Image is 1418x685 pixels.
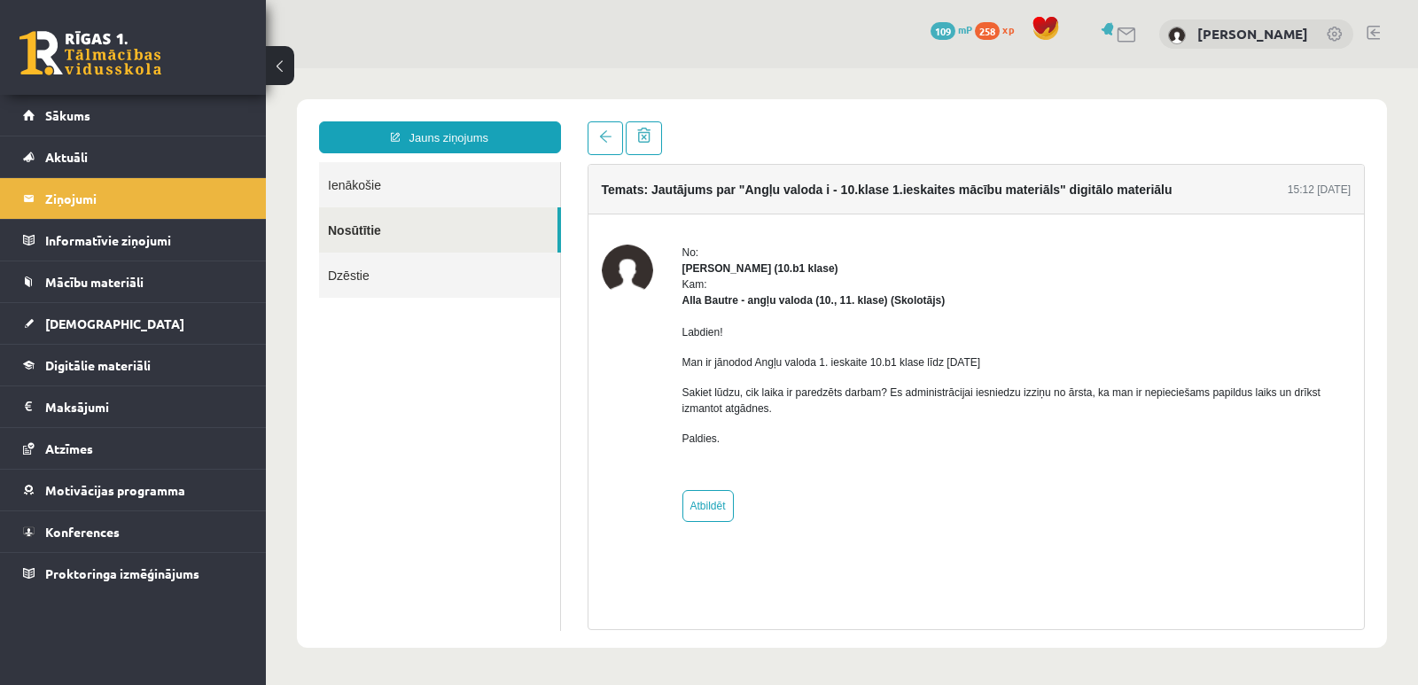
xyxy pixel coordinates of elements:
[19,31,161,75] a: Rīgas 1. Tālmācības vidusskola
[1002,22,1014,36] span: xp
[336,114,907,128] h4: Temats: Jautājums par "Angļu valoda i - 10.klase 1.ieskaites mācību materiāls" digitālo materiālu
[23,428,244,469] a: Atzīmes
[417,176,1086,192] div: No:
[45,149,88,165] span: Aktuāli
[417,226,680,238] strong: Alla Bautre - angļu valoda (10., 11. klase) (Skolotājs)
[23,261,244,302] a: Mācību materiāli
[23,470,244,510] a: Motivācijas programma
[53,184,294,230] a: Dzēstie
[45,440,93,456] span: Atzīmes
[23,136,244,177] a: Aktuāli
[23,220,244,261] a: Informatīvie ziņojumi
[1168,27,1186,44] img: Amālija Gabrene
[45,357,151,373] span: Digitālie materiāli
[45,386,244,427] legend: Maksājumi
[417,256,1086,272] p: Labdien!
[23,95,244,136] a: Sākums
[53,53,295,85] a: Jauns ziņojums
[45,565,199,581] span: Proktoringa izmēģinājums
[45,220,244,261] legend: Informatīvie ziņojumi
[975,22,1000,40] span: 258
[417,422,468,454] a: Atbildēt
[45,274,144,290] span: Mācību materiāli
[417,194,573,206] strong: [PERSON_NAME] (10.b1 klase)
[23,178,244,219] a: Ziņojumi
[45,315,184,331] span: [DEMOGRAPHIC_DATA]
[931,22,972,36] a: 109 mP
[417,316,1086,348] p: Sakiet lūdzu, cik laika ir paredzēts darbam? Es administrācijai iesniedzu izziņu no ārsta, ka man...
[23,386,244,427] a: Maksājumi
[23,303,244,344] a: [DEMOGRAPHIC_DATA]
[45,178,244,219] legend: Ziņojumi
[23,553,244,594] a: Proktoringa izmēģinājums
[45,107,90,123] span: Sākums
[417,286,1086,302] p: Man ir jānodod Angļu valoda 1. ieskaite 10.b1 klase līdz [DATE]
[23,511,244,552] a: Konferences
[931,22,955,40] span: 109
[336,176,387,228] img: Amālija Gabrene
[45,524,120,540] span: Konferences
[1022,113,1085,129] div: 15:12 [DATE]
[975,22,1023,36] a: 258 xp
[45,482,185,498] span: Motivācijas programma
[1197,25,1308,43] a: [PERSON_NAME]
[53,139,292,184] a: Nosūtītie
[958,22,972,36] span: mP
[53,94,294,139] a: Ienākošie
[23,345,244,385] a: Digitālie materiāli
[417,208,1086,240] div: Kam:
[417,362,1086,378] p: Paldies.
